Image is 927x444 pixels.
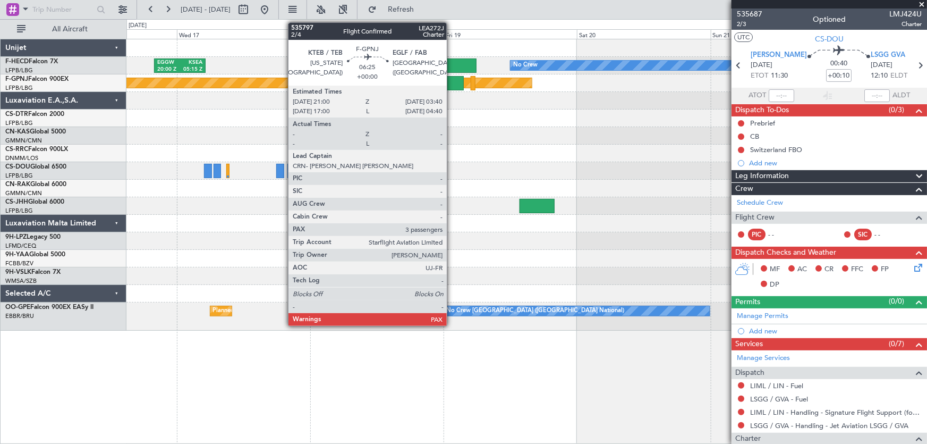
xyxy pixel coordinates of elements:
[749,158,922,167] div: Add new
[768,230,792,239] div: - -
[5,207,33,215] a: LFPB/LBG
[771,71,788,81] span: 11:30
[750,145,802,154] div: Switzerland FBO
[750,395,808,404] a: LSGG / GVA - Fuel
[735,183,753,195] span: Crew
[5,259,33,267] a: FCBB/BZV
[735,296,760,308] span: Permits
[5,111,64,118] a: CS-DTRFalcon 2000
[881,264,889,275] span: FP
[750,421,908,430] a: LSGG / GVA - Handling - Jet Aviation LSGG / GVA
[5,76,28,82] span: F-GPNJ
[737,9,762,20] span: 535687
[5,252,65,258] a: 9H-YAAGlobal 5000
[770,264,780,275] span: MF
[815,33,844,45] span: CS-DOU
[28,26,112,33] span: All Aircraft
[737,353,790,364] a: Manage Services
[157,59,180,66] div: EGGW
[513,57,538,73] div: No Crew
[5,234,27,240] span: 9H-LPZ
[871,50,905,61] span: LSGG GVA
[444,29,577,39] div: Fri 19
[5,154,38,162] a: DNMM/LOS
[889,104,904,115] span: (0/3)
[851,264,863,275] span: FFC
[735,212,775,224] span: Flight Crew
[735,338,763,350] span: Services
[748,229,766,240] div: PIC
[5,76,69,82] a: F-GPNJFalcon 900EX
[157,66,180,73] div: 20:00 Z
[5,129,66,135] a: CN-KASGlobal 5000
[734,32,753,42] button: UTC
[5,199,28,205] span: CS-JHH
[5,181,30,188] span: CN-RAK
[797,264,807,275] span: AC
[577,29,710,39] div: Sat 20
[750,408,922,417] a: LIML / LIN - Handling - Signature Flight Support (formely Prime Avn) LIML / LIN
[5,304,30,311] span: OO-GPE
[737,20,762,29] span: 2/3
[5,277,37,285] a: WMSA/SZB
[446,303,624,319] div: No Crew [GEOGRAPHIC_DATA] ([GEOGRAPHIC_DATA] National)
[180,66,202,73] div: 05:15 Z
[5,119,33,127] a: LFPB/LBG
[750,119,775,128] div: Prebrief
[889,20,922,29] span: Charter
[749,326,922,336] div: Add new
[5,164,66,170] a: CS-DOUGlobal 6500
[5,164,30,170] span: CS-DOU
[824,264,834,275] span: CR
[871,71,888,81] span: 12:10
[871,60,892,71] span: [DATE]
[5,146,28,153] span: CS-RRC
[5,234,61,240] a: 9H-LPZLegacy 500
[5,242,36,250] a: LFMD/CEQ
[12,21,115,38] button: All Aircraft
[5,129,30,135] span: CN-KAS
[889,9,922,20] span: LMJ424U
[5,66,33,74] a: LFPB/LBG
[750,381,803,390] a: LIML / LIN - Fuel
[5,137,42,145] a: GMMN/CMN
[181,5,231,14] span: [DATE] - [DATE]
[5,146,68,153] a: CS-RRCFalcon 900LX
[5,58,58,65] a: F-HECDFalcon 7X
[735,170,789,182] span: Leg Information
[737,198,783,208] a: Schedule Crew
[5,181,66,188] a: CN-RAKGlobal 6000
[5,172,33,180] a: LFPB/LBG
[5,252,29,258] span: 9H-YAA
[363,1,427,18] button: Refresh
[830,58,847,69] span: 00:40
[5,84,33,92] a: LFPB/LBG
[5,189,42,197] a: GMMN/CMN
[751,50,807,61] span: [PERSON_NAME]
[5,304,93,311] a: OO-GPEFalcon 900EX EASy II
[889,338,904,349] span: (0/7)
[32,2,93,18] input: Trip Number
[749,90,766,101] span: ATOT
[751,60,772,71] span: [DATE]
[180,59,202,66] div: KSEA
[737,311,788,322] a: Manage Permits
[750,132,759,141] div: CB
[5,312,34,320] a: EBBR/BRU
[751,71,768,81] span: ETOT
[813,14,846,26] div: Optioned
[129,21,147,30] div: [DATE]
[890,71,907,81] span: ELDT
[177,29,310,39] div: Wed 17
[213,303,405,319] div: Planned Maint [GEOGRAPHIC_DATA] ([GEOGRAPHIC_DATA] National)
[892,90,910,101] span: ALDT
[310,29,444,39] div: Thu 18
[889,296,904,307] span: (0/0)
[5,269,31,275] span: 9H-VSLK
[5,111,28,118] span: CS-DTR
[735,367,764,379] span: Dispatch
[735,104,789,116] span: Dispatch To-Dos
[735,247,836,259] span: Dispatch Checks and Weather
[854,229,872,240] div: SIC
[5,199,64,205] a: CS-JHHGlobal 6000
